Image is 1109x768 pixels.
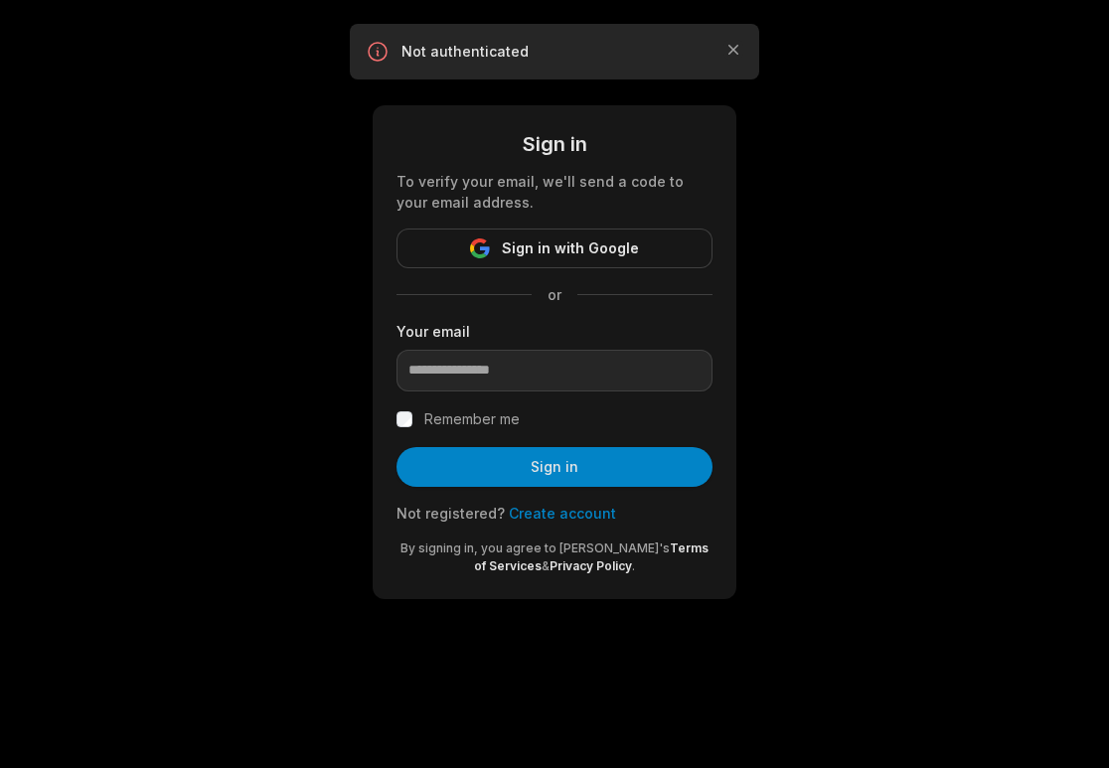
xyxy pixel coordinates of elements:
[424,407,520,431] label: Remember me
[400,540,670,555] span: By signing in, you agree to [PERSON_NAME]'s
[509,505,616,522] a: Create account
[396,321,713,342] label: Your email
[632,558,635,573] span: .
[396,447,713,487] button: Sign in
[401,42,708,62] p: Not authenticated
[396,229,713,268] button: Sign in with Google
[532,284,577,305] span: or
[474,540,709,573] a: Terms of Services
[396,171,713,213] div: To verify your email, we'll send a code to your email address.
[550,558,632,573] a: Privacy Policy
[396,505,505,522] span: Not registered?
[542,558,550,573] span: &
[502,236,639,260] span: Sign in with Google
[396,129,713,159] div: Sign in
